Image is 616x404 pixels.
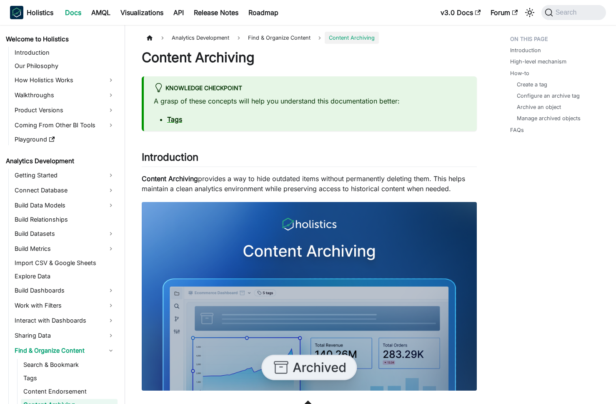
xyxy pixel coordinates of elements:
[3,33,118,45] a: Welcome to Holistics
[167,115,182,124] a: Tags
[517,81,547,88] a: Create a tag
[154,83,467,94] div: knowledge checkpoint
[12,227,118,240] a: Build Datasets
[12,257,118,269] a: Import CSV & Google Sheets
[243,6,283,19] a: Roadmap
[12,60,118,72] a: Our Philosophy
[12,299,118,312] a: Work with Filters
[12,344,118,357] a: Find & Organize Content
[517,92,580,100] a: Configure an archive tag
[12,214,118,225] a: Build Relationships
[21,386,118,397] a: Content Endorsement
[486,6,523,19] a: Forum
[10,6,23,19] img: Holistics
[115,6,168,19] a: Visualizations
[60,6,86,19] a: Docs
[86,6,115,19] a: AMQL
[436,6,486,19] a: v3.0 Docs
[12,73,118,87] a: How Holistics Works
[12,88,118,102] a: Walkthroughs
[510,69,529,77] a: How-to
[12,47,118,58] a: Introduction
[142,49,477,66] h1: Content Archiving
[27,8,53,18] b: Holistics
[142,151,477,167] h2: Introduction
[12,184,118,197] a: Connect Database
[510,58,566,66] a: High-level mechanism
[21,372,118,384] a: Tags
[168,6,189,19] a: API
[142,202,477,391] img: Archive feature thumbnail
[12,119,118,132] a: Coming From Other BI Tools
[12,242,118,255] a: Build Metrics
[12,314,118,327] a: Interact with Dashboards
[12,284,118,297] a: Build Dashboards
[142,32,477,44] nav: Breadcrumbs
[325,32,379,44] span: Content Archiving
[189,6,243,19] a: Release Notes
[12,270,118,282] a: Explore Data
[10,6,53,19] a: HolisticsHolisticsHolistics
[3,155,118,167] a: Analytics Development
[553,9,582,16] span: Search
[510,126,524,134] a: FAQs
[244,32,315,44] span: Find & Organize Content
[142,174,198,183] strong: Content Archiving
[142,32,158,44] a: Home page
[523,6,536,19] button: Switch between dark and light mode (currently system mode)
[21,359,118,371] a: Search & Bookmark
[517,114,581,122] a: Manage archived objects
[12,199,118,212] a: Build Data Models
[12,169,118,182] a: Getting Started
[517,103,561,111] a: Archive an object
[12,134,118,145] a: Playground
[510,46,541,54] a: Introduction
[142,174,477,194] p: provides a way to hide outdated items without permanently deleting them. This helps maintain a cl...
[541,5,606,20] button: Search (Command+K)
[12,104,118,117] a: Product Versions
[154,96,467,106] p: A grasp of these concepts will help you understand this documentation better:
[168,32,233,44] span: Analytics Development
[12,329,118,342] a: Sharing Data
